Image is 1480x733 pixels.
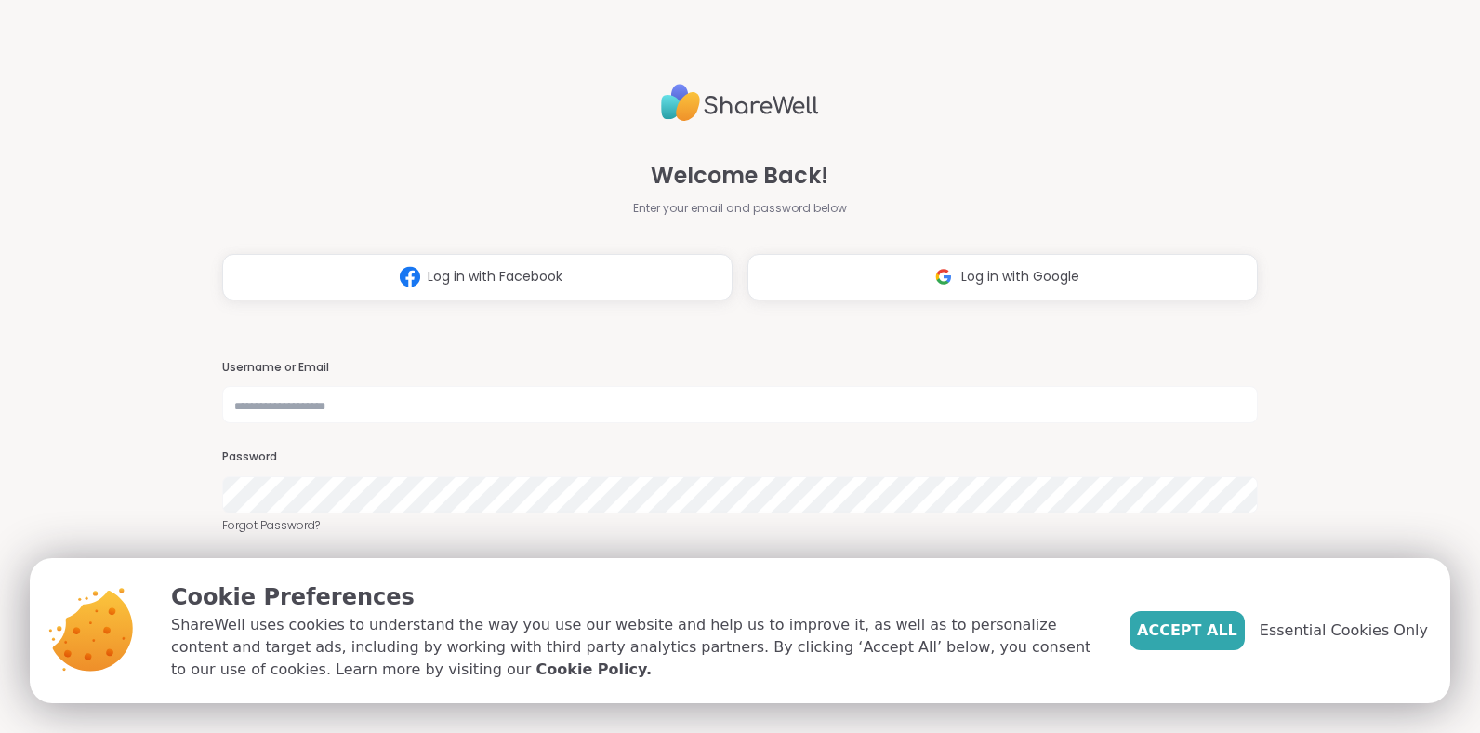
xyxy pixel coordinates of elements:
[171,614,1100,681] p: ShareWell uses cookies to understand the way you use our website and help us to improve it, as we...
[222,360,1258,376] h3: Username or Email
[222,517,1258,534] a: Forgot Password?
[661,76,819,129] img: ShareWell Logo
[633,200,847,217] span: Enter your email and password below
[651,159,828,193] span: Welcome Back!
[1260,620,1428,642] span: Essential Cookies Only
[171,580,1100,614] p: Cookie Preferences
[747,254,1258,300] button: Log in with Google
[1137,620,1237,642] span: Accept All
[1130,611,1245,650] button: Accept All
[926,260,961,294] img: ShareWell Logomark
[392,260,428,294] img: ShareWell Logomark
[961,267,1079,287] span: Log in with Google
[222,449,1258,465] h3: Password
[536,659,652,681] a: Cookie Policy.
[428,267,562,287] span: Log in with Facebook
[222,254,733,300] button: Log in with Facebook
